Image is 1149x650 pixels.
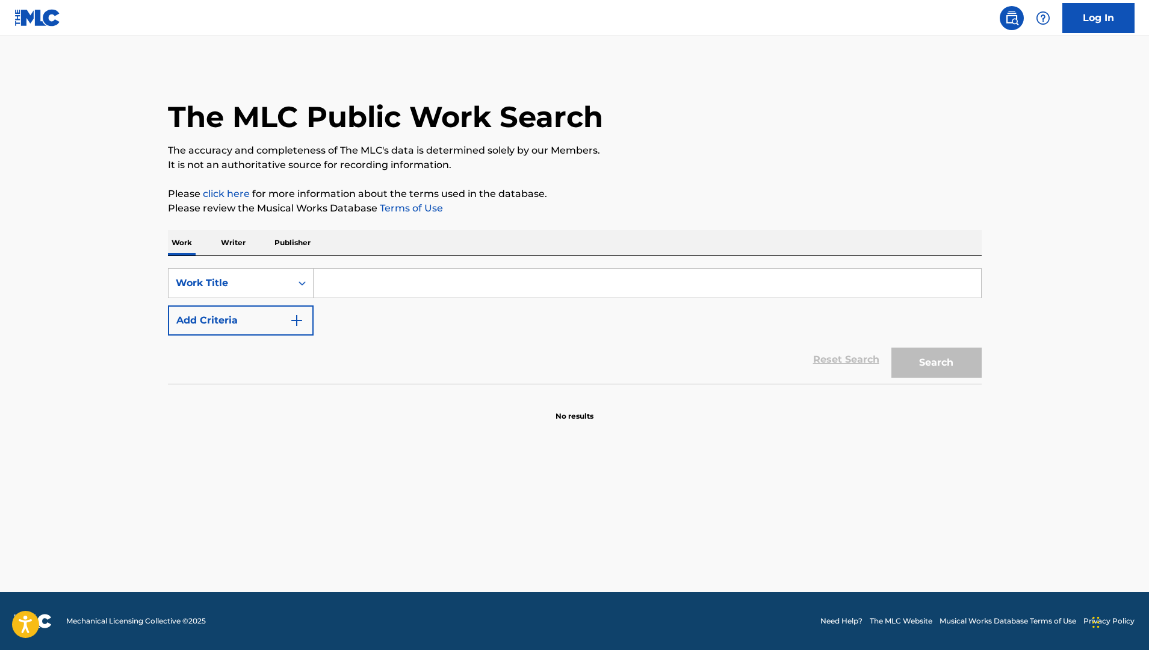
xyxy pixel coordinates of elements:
[1031,6,1055,30] div: Help
[1062,3,1135,33] a: Log In
[217,230,249,255] p: Writer
[168,201,982,216] p: Please review the Musical Works Database
[66,616,206,627] span: Mechanical Licensing Collective © 2025
[168,305,314,336] button: Add Criteria
[556,396,593,422] p: No results
[1092,604,1100,640] div: Drag
[168,187,982,201] p: Please for more information about the terms used in the database.
[14,614,52,628] img: logo
[168,99,603,135] h1: The MLC Public Work Search
[1083,616,1135,627] a: Privacy Policy
[940,616,1076,627] a: Musical Works Database Terms of Use
[870,616,932,627] a: The MLC Website
[1005,11,1019,25] img: search
[168,143,982,158] p: The accuracy and completeness of The MLC's data is determined solely by our Members.
[14,9,61,27] img: MLC Logo
[1036,11,1050,25] img: help
[290,313,304,328] img: 9d2ae6d4665cec9f34b9.svg
[271,230,314,255] p: Publisher
[1089,592,1149,650] iframe: Chat Widget
[1000,6,1024,30] a: Public Search
[168,230,196,255] p: Work
[176,276,284,290] div: Work Title
[377,202,443,214] a: Terms of Use
[203,188,250,199] a: click here
[168,268,982,384] form: Search Form
[820,616,863,627] a: Need Help?
[168,158,982,172] p: It is not an authoritative source for recording information.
